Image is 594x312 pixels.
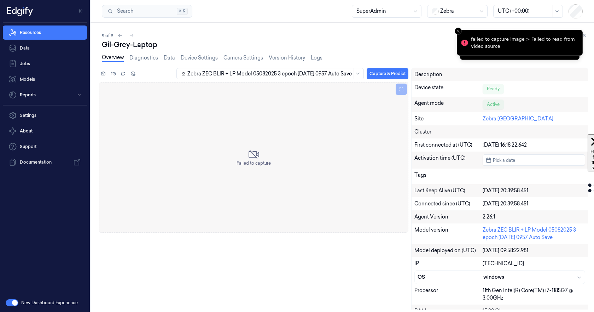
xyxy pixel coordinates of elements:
[3,57,87,71] a: Jobs
[415,271,585,284] button: OSwindows
[483,84,504,94] div: Ready
[414,141,483,149] div: First connected at (UTC)
[76,5,87,17] button: Toggle Navigation
[414,100,483,109] div: Agent mode
[414,287,483,302] div: Processor
[414,84,483,94] div: Device state
[483,260,585,267] div: [TECHNICAL_ID]
[129,54,158,62] a: Diagnostics
[102,40,588,50] div: Gil-Grey-Laptop
[3,155,87,169] a: Documentation
[102,33,113,39] span: 9 of 9
[181,54,218,62] a: Device Settings
[455,28,462,35] button: Close toast
[483,273,582,281] div: windows
[237,160,271,166] span: Failed to capture
[483,100,504,109] div: Active
[311,54,322,62] a: Logs
[3,72,87,86] a: Models
[483,154,585,166] button: Pick a date
[483,115,553,122] a: Zebra [GEOGRAPHIC_DATA]
[414,200,483,208] div: Connected since (UTC)
[223,54,263,62] a: Camera Settings
[3,41,87,55] a: Data
[414,128,585,136] div: Cluster
[491,157,515,164] span: Pick a date
[3,140,87,154] a: Support
[418,273,483,281] div: OS
[483,187,585,194] div: [DATE] 20:39:58.451
[414,226,483,241] div: Model version
[3,25,87,40] a: Resources
[483,247,585,254] div: [DATE] 09:58:22.981
[3,108,87,123] a: Settings
[483,200,585,208] div: [DATE] 20:39:58.451
[414,260,483,267] div: IP
[102,5,192,18] button: Search⌘K
[483,227,576,240] a: Zebra ZEC BLIR + LP Model 05082025 3 epoch [DATE] 0957 Auto Save
[3,124,87,138] button: About
[164,54,175,62] a: Data
[414,247,483,254] div: Model deployed on (UTC)
[414,71,483,78] div: Description
[102,54,124,62] a: Overview
[114,7,133,15] span: Search
[269,54,305,62] a: Version History
[414,115,483,123] div: Site
[414,171,483,181] div: Tags
[471,36,577,50] div: failed to capture image > Failed to read from video source
[414,213,483,221] div: Agent Version
[483,141,585,149] div: [DATE] 16:18:22.642
[367,68,408,79] button: Capture & Predict
[414,154,483,166] div: Activation time (UTC)
[3,88,87,102] button: Reports
[483,213,585,221] div: 2.26.1
[414,187,483,194] div: Last Keep Alive (UTC)
[483,287,585,302] div: 11th Gen Intel(R) Core(TM) i7-1185G7 @ 3.00GHz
